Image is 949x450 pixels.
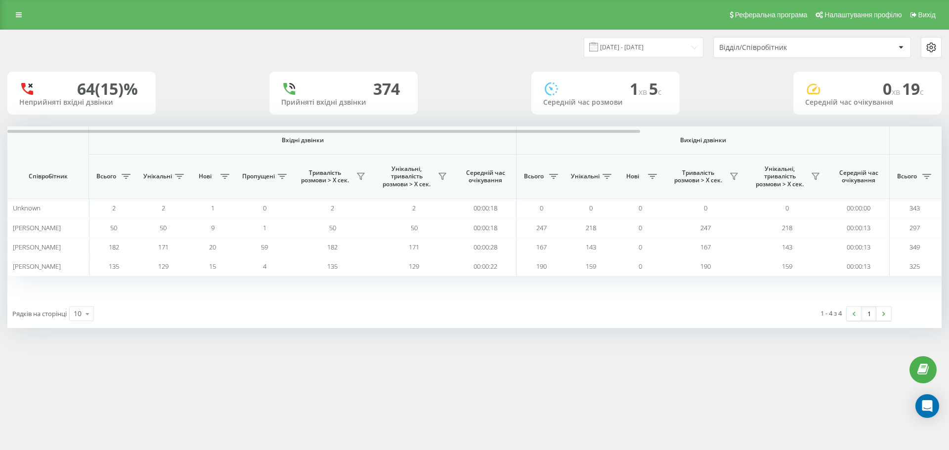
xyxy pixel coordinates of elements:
[719,43,837,52] div: Відділ/Співробітник
[909,223,920,232] span: 297
[263,204,266,212] span: 0
[540,204,543,212] span: 0
[378,165,435,188] span: Унікальні, тривалість розмови > Х сек.
[620,172,645,180] span: Нові
[700,243,711,251] span: 167
[892,86,902,97] span: хв
[209,243,216,251] span: 20
[455,199,517,218] td: 00:00:18
[782,262,792,271] span: 159
[639,223,642,232] span: 0
[160,223,167,232] span: 50
[331,204,334,212] span: 2
[242,172,275,180] span: Пропущені
[785,204,789,212] span: 0
[263,223,266,232] span: 1
[16,172,80,180] span: Співробітник
[412,204,416,212] span: 2
[109,243,119,251] span: 182
[782,243,792,251] span: 143
[193,172,217,180] span: Нові
[883,78,902,99] span: 0
[13,204,41,212] span: Unknown
[13,223,61,232] span: [PERSON_NAME]
[909,262,920,271] span: 325
[902,78,924,99] span: 19
[918,11,936,19] span: Вихід
[74,309,82,319] div: 10
[920,86,924,97] span: c
[540,136,866,144] span: Вихідні дзвінки
[824,11,902,19] span: Налаштування профілю
[409,262,419,271] span: 129
[12,309,67,318] span: Рядків на сторінці
[373,80,400,98] div: 374
[835,169,882,184] span: Середній час очікування
[327,243,338,251] span: 182
[455,257,517,276] td: 00:00:22
[571,172,600,180] span: Унікальні
[751,165,808,188] span: Унікальні, тривалість розмови > Х сек.
[828,238,890,257] td: 00:00:13
[411,223,418,232] span: 50
[536,262,547,271] span: 190
[158,243,169,251] span: 171
[828,257,890,276] td: 00:00:13
[112,204,116,212] span: 2
[586,262,596,271] span: 159
[670,169,727,184] span: Тривалість розмови > Х сек.
[297,169,353,184] span: Тривалість розмови > Х сек.
[143,172,172,180] span: Унікальні
[639,204,642,212] span: 0
[110,223,117,232] span: 50
[115,136,490,144] span: Вхідні дзвінки
[735,11,808,19] span: Реферальна програма
[639,243,642,251] span: 0
[327,262,338,271] span: 135
[536,223,547,232] span: 247
[409,243,419,251] span: 171
[639,262,642,271] span: 0
[805,98,930,107] div: Середній час очікування
[543,98,668,107] div: Середній час розмови
[109,262,119,271] span: 135
[909,204,920,212] span: 343
[19,98,144,107] div: Неприйняті вхідні дзвінки
[462,169,509,184] span: Середній час очікування
[895,172,919,180] span: Всього
[630,78,649,99] span: 1
[329,223,336,232] span: 50
[94,172,119,180] span: Всього
[261,243,268,251] span: 59
[915,394,939,418] div: Open Intercom Messenger
[211,223,215,232] span: 9
[820,308,842,318] div: 1 - 4 з 4
[586,223,596,232] span: 218
[455,238,517,257] td: 00:00:28
[13,262,61,271] span: [PERSON_NAME]
[162,204,165,212] span: 2
[658,86,662,97] span: c
[828,199,890,218] td: 00:00:00
[77,80,138,98] div: 64 (15)%
[536,243,547,251] span: 167
[521,172,546,180] span: Всього
[158,262,169,271] span: 129
[281,98,406,107] div: Прийняті вхідні дзвінки
[639,86,649,97] span: хв
[700,223,711,232] span: 247
[263,262,266,271] span: 4
[700,262,711,271] span: 190
[704,204,707,212] span: 0
[211,204,215,212] span: 1
[209,262,216,271] span: 15
[586,243,596,251] span: 143
[649,78,662,99] span: 5
[589,204,593,212] span: 0
[455,218,517,237] td: 00:00:18
[828,218,890,237] td: 00:00:13
[782,223,792,232] span: 218
[909,243,920,251] span: 349
[862,307,876,321] a: 1
[13,243,61,251] span: [PERSON_NAME]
